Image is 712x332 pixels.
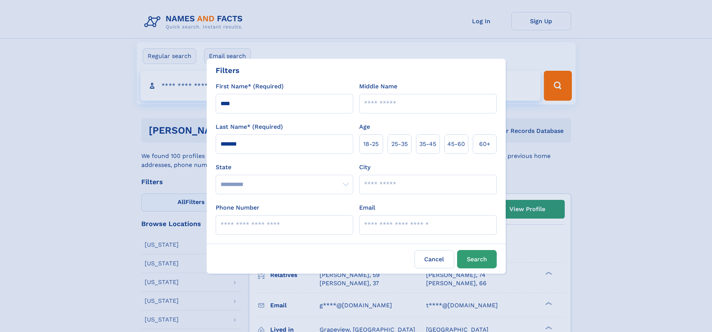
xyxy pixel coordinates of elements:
span: 35‑45 [419,140,436,149]
label: Cancel [414,250,454,268]
button: Search [457,250,497,268]
span: 18‑25 [363,140,379,149]
span: 45‑60 [447,140,465,149]
label: State [216,163,353,172]
label: Email [359,203,375,212]
label: City [359,163,370,172]
div: Filters [216,65,240,76]
span: 25‑35 [391,140,408,149]
label: Phone Number [216,203,259,212]
label: Last Name* (Required) [216,122,283,131]
label: First Name* (Required) [216,82,284,91]
span: 60+ [479,140,490,149]
label: Age [359,122,370,131]
label: Middle Name [359,82,397,91]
